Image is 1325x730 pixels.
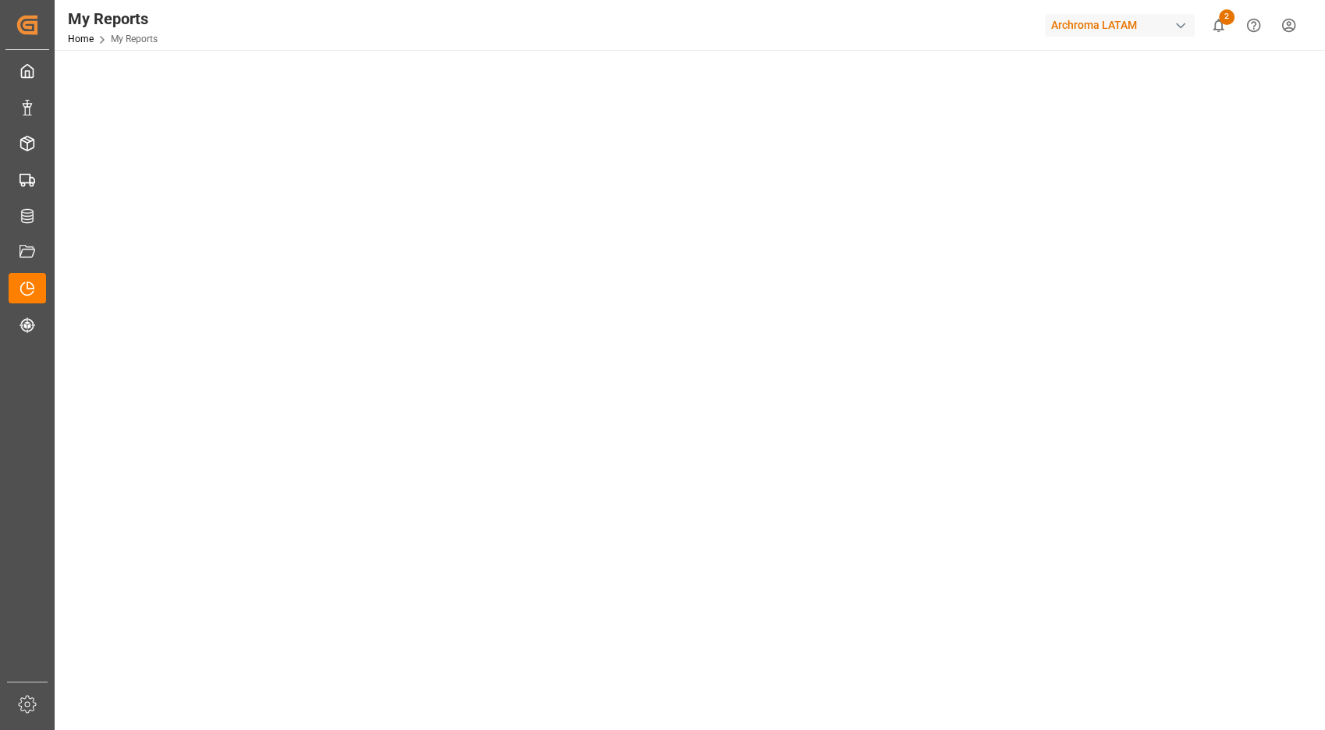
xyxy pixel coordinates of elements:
[1219,9,1234,25] span: 2
[1236,8,1271,43] button: Help Center
[68,34,94,44] a: Home
[1201,8,1236,43] button: show 2 new notifications
[1045,10,1201,40] button: Archroma LATAM
[1045,14,1195,37] div: Archroma LATAM
[68,7,158,30] div: My Reports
